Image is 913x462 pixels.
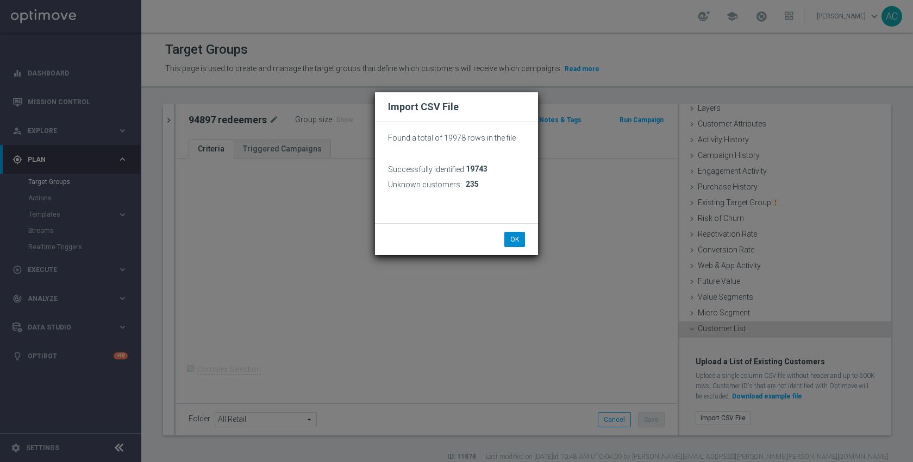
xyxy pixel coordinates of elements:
[466,164,487,174] span: 19743
[504,232,525,247] button: OK
[388,100,525,113] h2: Import CSV File
[388,133,525,143] p: Found a total of 19978 rows in the file
[388,180,462,189] h3: Unknown customers:
[388,164,466,174] h3: Successfully identified:
[466,180,479,189] span: 235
